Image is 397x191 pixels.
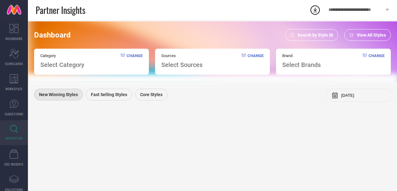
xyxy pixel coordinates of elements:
span: New Winning Styles [39,92,78,97]
span: Partner Insights [36,4,85,16]
span: Sources [161,53,203,58]
span: INSPIRATION [5,136,23,140]
span: Brand [282,53,321,58]
span: Category [40,53,84,58]
span: DASHBOARD [6,36,22,41]
span: Search by Style ID [297,33,333,38]
span: Dashboard [34,31,71,39]
span: Core Styles [140,92,163,97]
span: WORKSPACE [6,87,23,91]
span: Select Sources [161,61,203,69]
span: SUGGESTIONS [5,112,24,116]
span: View All Styles [357,33,386,38]
span: Change [248,53,264,69]
span: Change [368,53,385,69]
div: Open download list [310,4,321,16]
span: Change [127,53,143,69]
span: Select Brands [282,61,321,69]
span: Select Category [40,61,84,69]
span: CDC INSIGHTS [4,162,24,167]
span: Fast Selling Styles [91,92,127,97]
input: Select month [341,93,388,98]
span: SCORECARDS [5,61,23,66]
